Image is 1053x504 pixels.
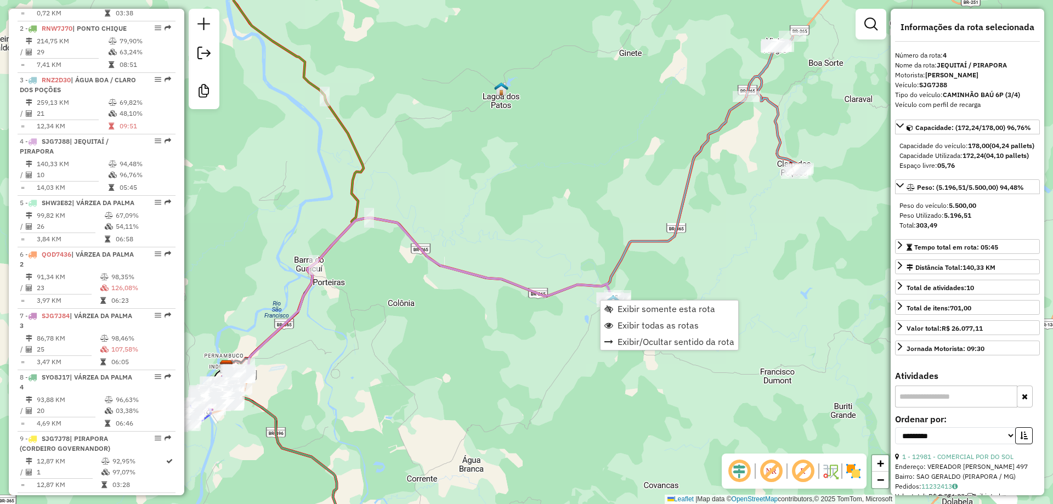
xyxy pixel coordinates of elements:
i: Rota otimizada [166,458,173,465]
em: Opções [155,312,161,319]
span: 5 - [20,199,134,207]
i: Tempo total em rota [101,482,107,488]
div: Valor total: R$ 9.856,00 [895,491,1040,501]
td: 98,35% [111,271,171,282]
strong: CAMINHÃO BAÚ 6P (3/4) [943,90,1020,99]
a: Valor total:R$ 26.077,11 [895,320,1040,335]
td: = [20,182,25,193]
img: LAGOA DOS PATOS [494,82,508,96]
li: Exibir/Ocultar sentido da rota [601,333,738,350]
td: 69,82% [119,97,171,108]
div: Valor total: [907,324,983,333]
span: | VÁRZEA DA PALMA 3 [20,312,132,330]
em: Rota exportada [165,76,171,83]
strong: JEQUITAÍ / PIRAPORA [937,61,1007,69]
a: 1 - 12981 - COMERCIAL POR DO SOL [902,452,1014,461]
td: / [20,344,25,355]
i: % de utilização da cubagem [101,469,110,475]
i: Tempo total em rota [100,359,106,365]
i: % de utilização da cubagem [100,346,109,353]
td: 92,95% [112,456,165,467]
td: 20 [36,405,104,416]
td: / [20,282,25,293]
i: Distância Total [26,458,32,465]
td: 06:58 [115,234,171,245]
span: | VÁRZEA DA PALMA 2 [20,250,134,268]
i: Distância Total [26,335,32,342]
div: Capacidade Utilizada: [899,151,1035,161]
td: 0,72 KM [36,8,104,19]
span: | VÁRZEA DA PALMA [72,199,134,207]
td: 25 [36,344,100,355]
em: Opções [155,199,161,206]
em: Rota exportada [165,373,171,380]
i: Total de Atividades [26,469,32,475]
img: Fluxo de ruas [822,462,839,480]
td: / [20,169,25,180]
span: Peso: (5.196,51/5.500,00) 94,48% [917,183,1024,191]
span: 9 - [20,434,110,452]
a: Capacidade: (172,24/178,00) 96,76% [895,120,1040,134]
i: Distância Total [26,274,32,280]
td: 67,09% [115,210,171,221]
i: Tempo total em rota [109,123,114,129]
i: Observações [952,483,958,490]
td: = [20,8,25,19]
label: Ordenar por: [895,412,1040,426]
div: Capacidade: (172,24/178,00) 96,76% [895,137,1040,175]
a: Total de atividades:10 [895,280,1040,295]
span: + [877,456,884,470]
i: % de utilização da cubagem [109,49,117,55]
em: Rota exportada [165,251,171,257]
i: % de utilização do peso [109,38,117,44]
strong: R$ 26.077,11 [942,324,983,332]
strong: 172,24 [963,151,984,160]
div: Jornada Motorista: 09:30 [907,344,984,354]
span: | ÁGUA BOA / CLARO DOS POÇÕES [20,76,136,94]
span: Exibir rótulo [790,458,816,484]
em: Opções [155,251,161,257]
td: 54,11% [115,221,171,232]
td: 259,13 KM [36,97,108,108]
td: 3,84 KM [36,234,104,245]
td: 99,82 KM [36,210,104,221]
strong: [PERSON_NAME] [925,71,978,79]
span: RNW7J70 [42,24,72,32]
strong: 701,00 [950,304,971,312]
div: Tipo do veículo: [895,90,1040,100]
td: 98,46% [111,333,171,344]
strong: 5.500,00 [949,201,976,209]
div: Bairro: SAO GERALDO (PIRAPORA / MG) [895,472,1040,482]
a: Exibir filtros [860,13,882,35]
a: Leaflet [667,495,694,503]
i: % de utilização do peso [109,161,117,167]
a: 11232413 [921,482,958,490]
i: % de utilização do peso [109,99,117,106]
td: 86,78 KM [36,333,100,344]
td: / [20,467,25,478]
td: 3,97 KM [36,295,100,306]
a: OpenStreetMap [732,495,778,503]
span: Peso do veículo: [899,201,976,209]
div: Motorista: [895,70,1040,80]
td: 10 [36,169,108,180]
span: SJG7J88 [42,137,70,145]
span: 3 - [20,76,136,94]
i: Total de Atividades [26,407,32,414]
i: % de utilização da cubagem [105,223,113,230]
a: Nova sessão e pesquisa [193,13,215,38]
i: Total de Atividades [26,223,32,230]
td: 97,07% [112,467,165,478]
td: 94,48% [119,158,171,169]
td: 03:38 [115,8,171,19]
img: JEQUITAI [606,295,620,309]
div: Pedidos: [895,482,1040,491]
i: % de utilização da cubagem [100,285,109,291]
button: Ordem crescente [1015,427,1033,444]
td: 08:51 [119,59,171,70]
div: Map data © contributors,© 2025 TomTom, Microsoft [665,495,895,504]
td: / [20,108,25,119]
img: Amaral Pirapora [219,360,234,374]
td: 107,58% [111,344,171,355]
i: % de utilização do peso [105,212,113,219]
